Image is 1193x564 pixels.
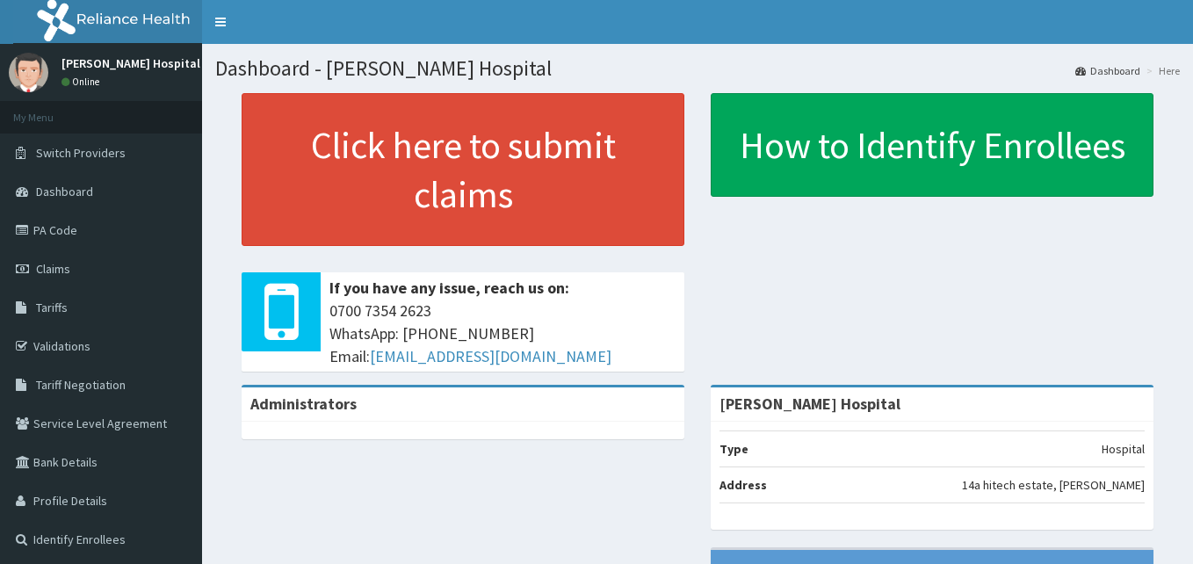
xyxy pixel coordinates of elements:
strong: [PERSON_NAME] Hospital [719,394,900,414]
a: Dashboard [1075,63,1140,78]
span: Dashboard [36,184,93,199]
a: Click here to submit claims [242,93,684,246]
span: 0700 7354 2623 WhatsApp: [PHONE_NUMBER] Email: [329,300,676,367]
b: Administrators [250,394,357,414]
li: Here [1142,63,1180,78]
span: Tariffs [36,300,68,315]
b: Address [719,477,767,493]
b: Type [719,441,748,457]
p: [PERSON_NAME] Hospital [61,57,200,69]
span: Claims [36,261,70,277]
h1: Dashboard - [PERSON_NAME] Hospital [215,57,1180,80]
a: How to Identify Enrollees [711,93,1153,197]
p: 14a hitech estate, [PERSON_NAME] [962,476,1145,494]
span: Tariff Negotiation [36,377,126,393]
a: [EMAIL_ADDRESS][DOMAIN_NAME] [370,346,611,366]
b: If you have any issue, reach us on: [329,278,569,298]
p: Hospital [1102,440,1145,458]
img: User Image [9,53,48,92]
a: Online [61,76,104,88]
span: Switch Providers [36,145,126,161]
